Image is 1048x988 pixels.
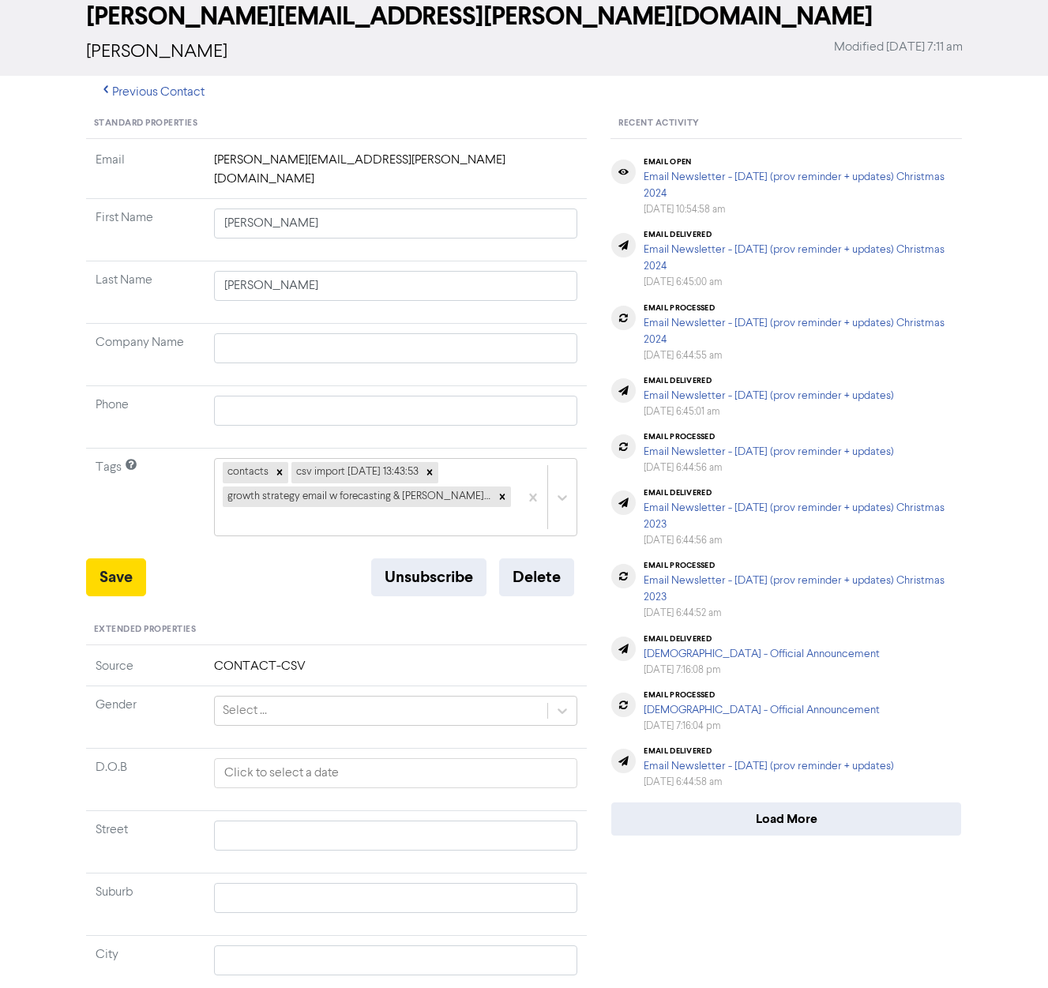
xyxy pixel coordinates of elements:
[644,488,961,498] div: email delivered
[86,43,227,62] span: [PERSON_NAME]
[86,873,205,935] td: Suburb
[644,446,894,457] a: Email Newsletter - [DATE] (prov reminder + updates)
[644,244,945,272] a: Email Newsletter - [DATE] (prov reminder + updates) Christmas 2024
[644,376,894,385] div: email delivered
[644,275,961,290] div: [DATE] 6:45:00 am
[86,261,205,324] td: Last Name
[644,533,961,548] div: [DATE] 6:44:56 am
[644,575,945,603] a: Email Newsletter - [DATE] (prov reminder + updates) Christmas 2023
[644,775,894,790] div: [DATE] 6:44:58 am
[610,109,962,139] div: Recent Activity
[644,761,894,772] a: Email Newsletter - [DATE] (prov reminder + updates)
[644,634,880,644] div: email delivered
[644,432,894,441] div: email processed
[644,317,945,345] a: Email Newsletter - [DATE] (prov reminder + updates) Christmas 2024
[86,324,205,386] td: Company Name
[644,171,945,199] a: Email Newsletter - [DATE] (prov reminder + updates) Christmas 2024
[86,386,205,449] td: Phone
[86,558,146,596] button: Save
[205,657,588,686] td: CONTACT-CSV
[86,449,205,558] td: Tags
[86,109,588,139] div: Standard Properties
[499,558,574,596] button: Delete
[644,202,961,217] div: [DATE] 10:54:58 am
[371,558,486,596] button: Unsubscribe
[644,704,880,716] a: [DEMOGRAPHIC_DATA] - Official Announcement
[644,230,961,239] div: email delivered
[644,606,961,621] div: [DATE] 6:44:52 am
[644,390,894,401] a: Email Newsletter - [DATE] (prov reminder + updates)
[644,648,880,659] a: [DEMOGRAPHIC_DATA] - Official Announcement
[86,76,218,109] button: Previous Contact
[86,199,205,261] td: First Name
[205,151,588,199] td: [PERSON_NAME][EMAIL_ADDRESS][PERSON_NAME][DOMAIN_NAME]
[86,151,205,199] td: Email
[86,657,205,686] td: Source
[644,157,961,167] div: email open
[644,746,894,756] div: email delivered
[223,462,271,483] div: contacts
[644,663,880,678] div: [DATE] 7:16:08 pm
[644,502,945,530] a: Email Newsletter - [DATE] (prov reminder + updates) Christmas 2023
[86,748,205,810] td: D.O.B
[214,758,578,788] input: Click to select a date
[86,686,205,748] td: Gender
[611,802,961,836] button: Load More
[644,719,880,734] div: [DATE] 7:16:04 pm
[644,404,894,419] div: [DATE] 6:45:01 am
[86,2,963,32] h2: [PERSON_NAME][EMAIL_ADDRESS][PERSON_NAME][DOMAIN_NAME]
[86,615,588,645] div: Extended Properties
[291,462,421,483] div: csv import [DATE] 13:43:53
[834,38,963,57] span: Modified [DATE] 7:11 am
[644,348,961,363] div: [DATE] 6:44:55 am
[644,303,961,313] div: email processed
[86,810,205,873] td: Street
[223,701,267,720] div: Select ...
[969,912,1048,988] iframe: Chat Widget
[223,486,494,507] div: growth strategy email w forecasting & [PERSON_NAME] [DATE]
[644,690,880,700] div: email processed
[644,561,961,570] div: email processed
[644,460,894,475] div: [DATE] 6:44:56 am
